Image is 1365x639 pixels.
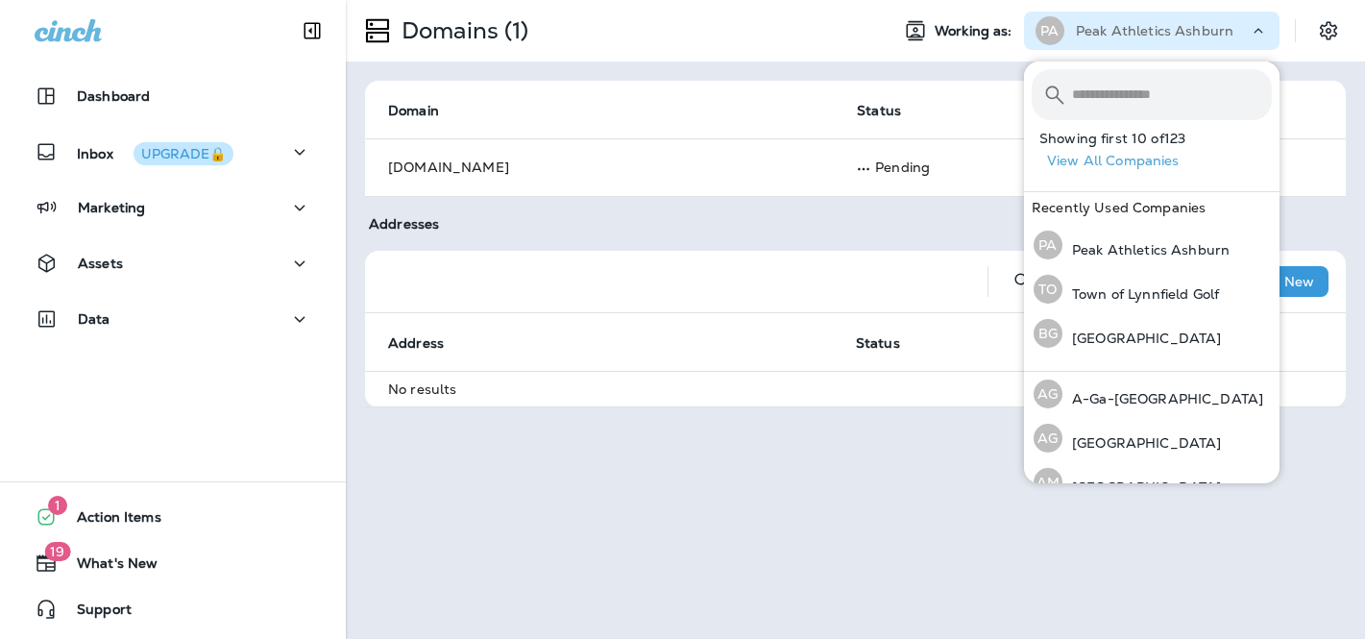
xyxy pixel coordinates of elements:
[388,334,469,352] span: Address
[1024,416,1280,460] button: AG[GEOGRAPHIC_DATA]
[1036,16,1064,45] div: PA
[1062,435,1221,451] p: [GEOGRAPHIC_DATA]
[1062,479,1221,495] p: [GEOGRAPHIC_DATA]
[134,142,233,165] button: UPGRADE🔒
[856,335,900,352] span: Status
[1062,242,1230,258] p: Peak Athletics Ashburn
[19,590,327,628] button: Support
[388,103,439,119] span: Domain
[19,498,327,536] button: 1Action Items
[285,12,339,50] button: Collapse Sidebar
[1062,391,1263,406] p: A-Ga-[GEOGRAPHIC_DATA]
[1034,231,1062,259] div: PA
[834,138,1300,196] td: Pending
[78,200,145,215] p: Marketing
[19,300,327,338] button: Data
[388,335,444,352] span: Address
[369,215,439,233] span: Addresses
[1024,192,1280,223] div: Recently Used Companies
[77,88,150,104] p: Dashboard
[1076,23,1233,38] p: Peak Athletics Ashburn
[365,371,1346,406] td: No results
[1034,380,1062,408] div: AG
[857,102,926,119] span: Status
[856,334,925,352] span: Status
[394,16,529,45] p: Domains (1)
[77,142,233,162] p: Inbox
[1039,146,1280,176] button: View All Companies
[141,147,226,160] div: UPGRADE🔒
[78,311,110,327] p: Data
[48,496,67,515] span: 1
[19,77,327,115] button: Dashboard
[1004,262,1042,301] button: Search Addresses
[1024,223,1280,267] button: PAPeak Athletics Ashburn
[78,256,123,271] p: Assets
[1034,275,1062,304] div: TO
[19,544,327,582] button: 19What's New
[58,602,132,625] span: Support
[58,509,161,532] span: Action Items
[1062,331,1221,346] p: [GEOGRAPHIC_DATA]
[1024,460,1280,504] button: AM[GEOGRAPHIC_DATA]
[857,103,901,119] span: Status
[19,188,327,227] button: Marketing
[1034,468,1062,497] div: AM
[1024,372,1280,416] button: AGA-Ga-[GEOGRAPHIC_DATA]
[1311,13,1346,48] button: Settings
[935,23,1016,39] span: Working as:
[388,102,464,119] span: Domain
[44,542,70,561] span: 19
[19,133,327,171] button: InboxUPGRADE🔒
[1034,424,1062,453] div: AG
[1062,286,1219,302] p: Town of Lynnfield Golf
[1024,311,1280,356] button: BG[GEOGRAPHIC_DATA]
[1039,131,1280,146] p: Showing first 10 of 123
[1034,319,1062,348] div: BG
[1024,267,1280,311] button: TOTown of Lynnfield Golf
[58,555,158,578] span: What's New
[1284,274,1314,289] p: New
[365,138,834,196] td: [DOMAIN_NAME]
[19,244,327,283] button: Assets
